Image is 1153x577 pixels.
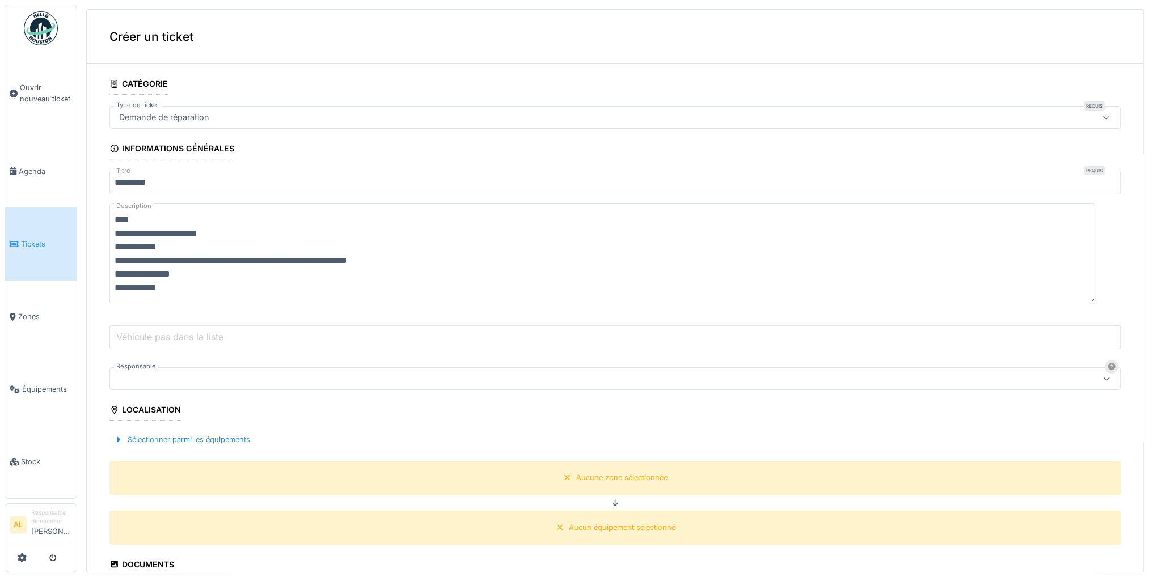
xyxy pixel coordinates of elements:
a: Équipements [5,353,77,426]
span: Zones [18,311,72,322]
img: Badge_color-CXgf-gQk.svg [24,11,58,45]
div: Requis [1084,166,1105,175]
div: Aucun équipement sélectionné [569,522,675,533]
label: Responsable [114,362,158,371]
a: Ouvrir nouveau ticket [5,52,77,135]
a: Zones [5,281,77,353]
span: Ouvrir nouveau ticket [20,82,72,104]
label: Titre [114,166,133,176]
div: Requis [1084,101,1105,111]
a: AL Responsable demandeur[PERSON_NAME] [10,508,72,544]
span: Tickets [21,239,72,249]
label: Véhicule pas dans la liste [114,330,226,343]
div: Documents [109,556,174,575]
div: Sélectionner parmi les équipements [109,432,255,447]
li: [PERSON_NAME] [31,508,72,541]
div: Demande de réparation [115,111,214,124]
div: Responsable demandeur [31,508,72,526]
div: Localisation [109,401,181,421]
span: Agenda [19,166,72,177]
div: Créer un ticket [87,10,1143,64]
span: Équipements [22,384,72,394]
a: Stock [5,426,77,498]
div: Informations générales [109,140,234,159]
a: Agenda [5,135,77,207]
label: Type de ticket [114,100,162,110]
a: Tickets [5,207,77,280]
div: Catégorie [109,75,168,95]
span: Stock [21,456,72,467]
label: Description [114,199,154,213]
li: AL [10,516,27,533]
div: Aucune zone sélectionnée [576,472,668,483]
